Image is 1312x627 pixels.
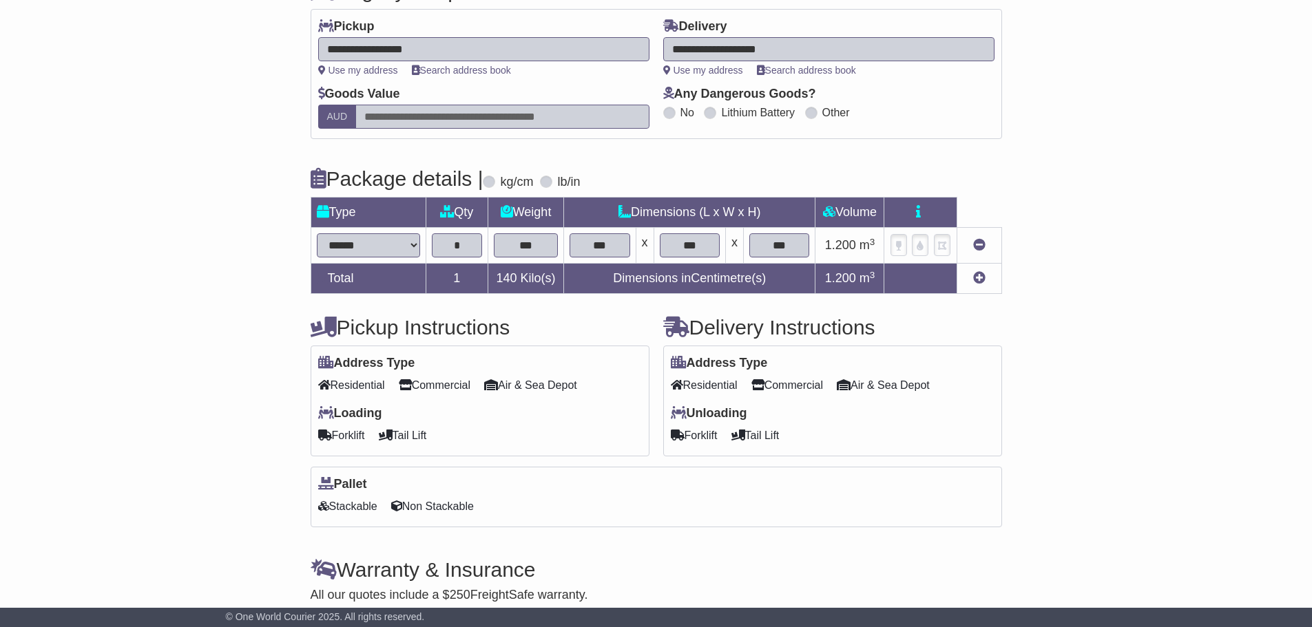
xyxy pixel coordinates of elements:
[488,264,564,294] td: Kilo(s)
[671,356,768,371] label: Address Type
[663,65,743,76] a: Use my address
[500,175,533,190] label: kg/cm
[497,271,517,285] span: 140
[973,271,986,285] a: Add new item
[663,87,816,102] label: Any Dangerous Goods?
[311,558,1002,581] h4: Warranty & Insurance
[860,238,875,252] span: m
[318,356,415,371] label: Address Type
[226,611,425,622] span: © One World Courier 2025. All rights reserved.
[837,374,930,396] span: Air & Sea Depot
[731,425,780,446] span: Tail Lift
[311,167,483,190] h4: Package details |
[564,264,815,294] td: Dimensions in Centimetre(s)
[318,496,377,517] span: Stackable
[318,477,367,492] label: Pallet
[663,316,1002,339] h4: Delivery Instructions
[870,237,875,247] sup: 3
[557,175,580,190] label: lb/in
[721,106,795,119] label: Lithium Battery
[825,271,856,285] span: 1.200
[671,374,738,396] span: Residential
[488,198,564,228] td: Weight
[450,588,470,602] span: 250
[311,588,1002,603] div: All our quotes include a $ FreightSafe warranty.
[318,374,385,396] span: Residential
[318,19,375,34] label: Pickup
[484,374,577,396] span: Air & Sea Depot
[412,65,511,76] a: Search address book
[825,238,856,252] span: 1.200
[636,228,654,264] td: x
[860,271,875,285] span: m
[725,228,743,264] td: x
[751,374,823,396] span: Commercial
[757,65,856,76] a: Search address book
[426,264,488,294] td: 1
[318,425,365,446] span: Forklift
[663,19,727,34] label: Delivery
[973,238,986,252] a: Remove this item
[379,425,427,446] span: Tail Lift
[671,425,718,446] span: Forklift
[318,105,357,129] label: AUD
[815,198,884,228] td: Volume
[564,198,815,228] td: Dimensions (L x W x H)
[671,406,747,421] label: Unloading
[318,87,400,102] label: Goods Value
[318,406,382,421] label: Loading
[426,198,488,228] td: Qty
[399,374,470,396] span: Commercial
[870,270,875,280] sup: 3
[311,316,649,339] h4: Pickup Instructions
[822,106,850,119] label: Other
[391,496,474,517] span: Non Stackable
[318,65,398,76] a: Use my address
[311,198,426,228] td: Type
[680,106,694,119] label: No
[311,264,426,294] td: Total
